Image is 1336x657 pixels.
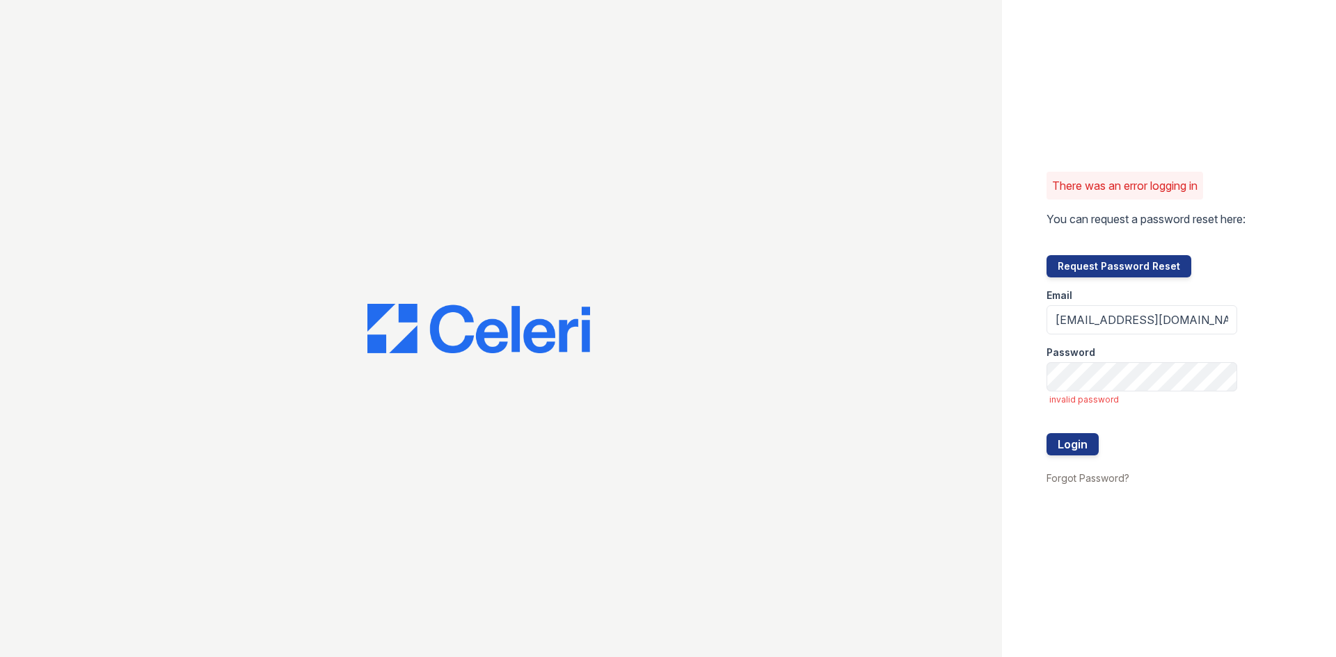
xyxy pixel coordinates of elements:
[1047,211,1246,227] p: You can request a password reset here:
[1047,255,1191,277] button: Request Password Reset
[1047,433,1099,455] button: Login
[1047,472,1129,484] a: Forgot Password?
[1047,346,1095,359] label: Password
[1052,177,1198,194] p: There was an error logging in
[1049,394,1237,405] span: invalid password
[367,304,590,354] img: CE_Logo_Blue-a8612792a0a2168367f1c8372b55b34899dd931a85d93a1a3d3e32e68fde9ad4.png
[1047,289,1072,302] label: Email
